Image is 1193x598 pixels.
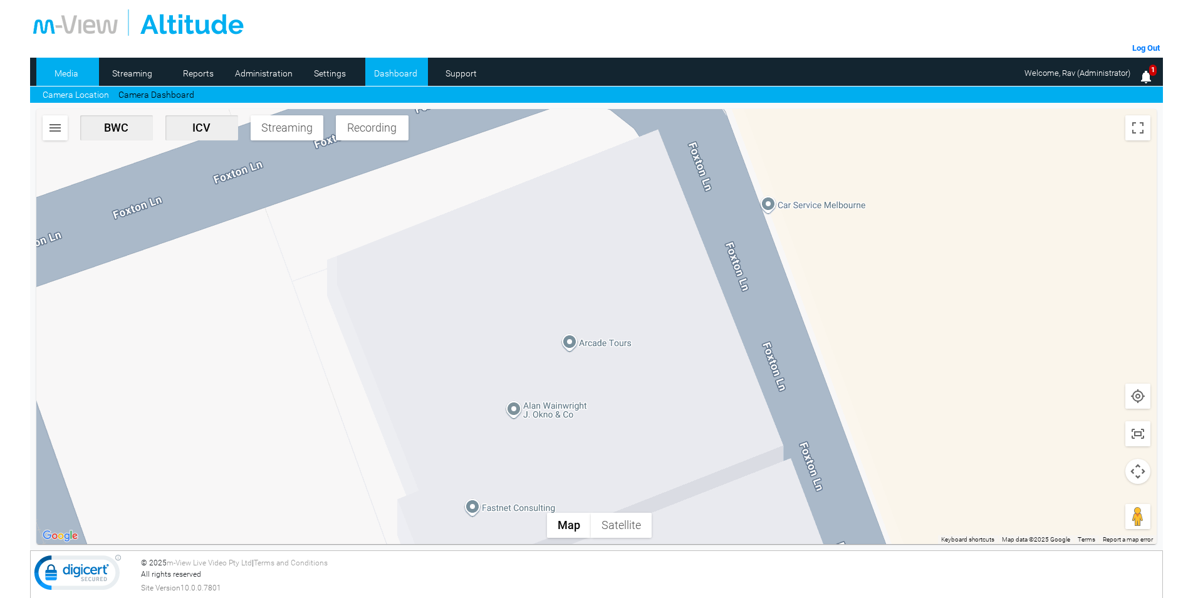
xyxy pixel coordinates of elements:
[39,528,81,544] a: Open this area in Google Maps (opens a new window)
[341,121,404,134] span: Recording
[1138,70,1154,85] img: bell25.png
[365,64,426,83] a: Dashboard
[168,64,229,83] a: Reports
[1149,65,1157,76] span: 1
[167,559,252,567] a: m-View Live Video Pty Ltd
[300,64,360,83] a: Settings
[256,121,318,134] span: Streaming
[234,64,294,83] a: Administration
[1103,536,1153,543] a: Report a map error
[141,582,1160,594] div: Site Version
[1130,426,1145,441] img: svg+xml,%3Csvg%20xmlns%3D%22http%3A%2F%2Fwww.w3.org%2F2000%2Fsvg%22%20height%3D%2224%22%20viewBox...
[1130,389,1145,404] img: svg+xml,%3Csvg%20xmlns%3D%22http%3A%2F%2Fwww.w3.org%2F2000%2Fsvg%22%20height%3D%2224%22%20viewBox...
[34,554,122,597] img: DigiCert Secured Site Seal
[591,513,652,538] button: Show satellite imagery
[336,115,409,140] button: Recording
[1002,536,1070,543] span: Map data ©2025 Google
[1125,459,1150,484] button: Map camera controls
[102,64,163,83] a: Streaming
[941,535,994,544] button: Keyboard shortcuts
[39,528,81,544] img: Google
[141,557,1160,594] div: © 2025 | All rights reserved
[1125,115,1150,140] button: Toggle fullscreen view
[48,120,63,135] img: svg+xml,%3Csvg%20xmlns%3D%22http%3A%2F%2Fwww.w3.org%2F2000%2Fsvg%22%20height%3D%2224%22%20viewBox...
[80,115,153,140] button: BWC
[180,582,221,594] span: 10.0.0.7801
[1024,68,1130,78] span: Welcome, Rav (Administrator)
[1125,504,1150,529] button: Drag Pegman onto the map to open Street View
[1132,43,1160,53] a: Log Out
[85,121,148,134] span: BWC
[1125,384,1150,409] button: Show user location
[118,88,194,102] a: Camera Dashboard
[170,121,233,134] span: ICV
[43,115,68,140] button: Search
[251,115,323,140] button: Streaming
[254,559,328,567] a: Terms and Conditions
[547,513,591,538] button: Show street map
[43,88,109,102] a: Camera Location
[431,64,492,83] a: Support
[1078,536,1095,543] a: Terms (opens in new tab)
[36,64,97,83] a: Media
[1125,421,1150,446] button: Show all cameras
[165,115,238,140] button: ICV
